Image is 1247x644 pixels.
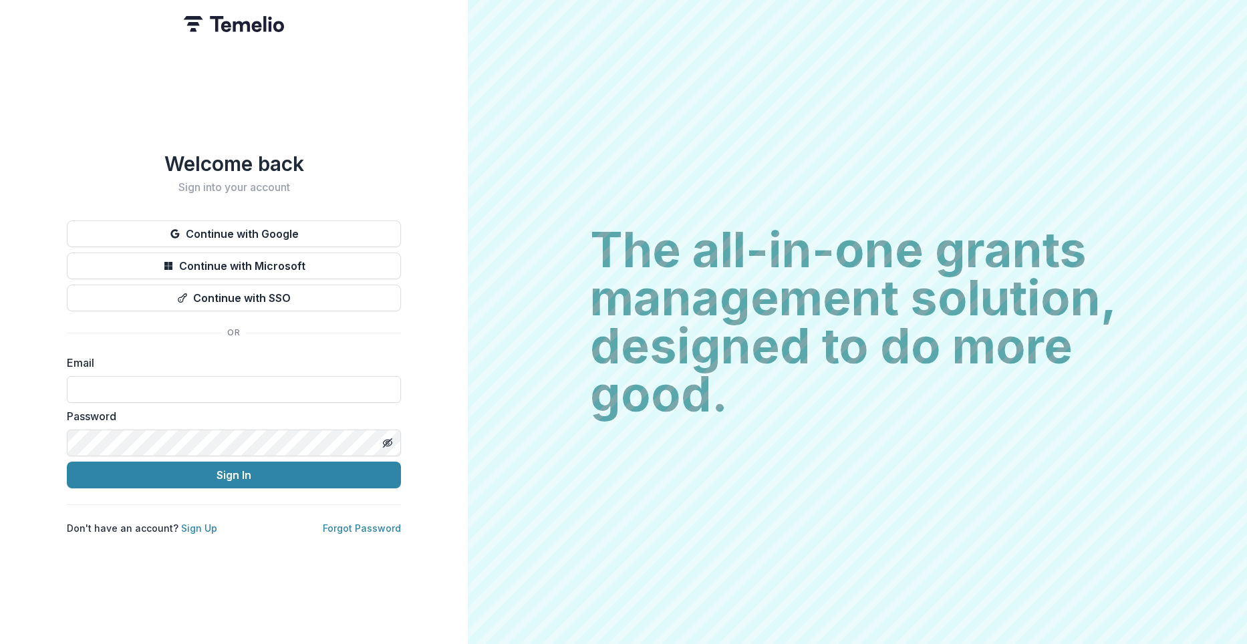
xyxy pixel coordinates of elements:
button: Continue with Google [67,220,401,247]
h1: Welcome back [67,152,401,176]
h2: Sign into your account [67,181,401,194]
p: Don't have an account? [67,521,217,535]
label: Email [67,355,393,371]
img: Temelio [184,16,284,32]
a: Forgot Password [323,522,401,534]
label: Password [67,408,393,424]
a: Sign Up [181,522,217,534]
button: Continue with Microsoft [67,253,401,279]
button: Sign In [67,462,401,488]
button: Toggle password visibility [377,432,398,454]
button: Continue with SSO [67,285,401,311]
